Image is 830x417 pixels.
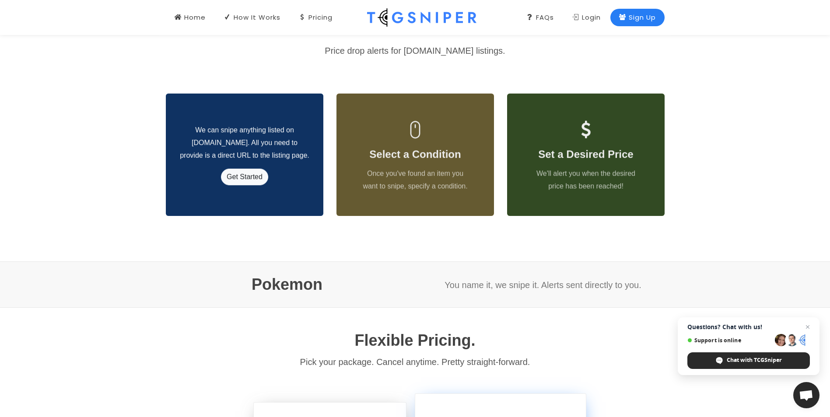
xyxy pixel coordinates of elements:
span: Chat with TCGSniper [687,352,810,369]
span: Support is online [687,337,772,344]
div: How It Works [224,13,280,22]
p: You name it, we snipe it. Alerts sent directly to you. [422,277,665,293]
span: Chat with TCGSniper [727,356,782,364]
a: Open chat [793,382,819,408]
a: Sign Up [610,9,665,26]
div: Home [175,13,206,22]
p: We can snipe anything listed on [DOMAIN_NAME]. All you need to provide is a direct URL to the lis... [180,124,309,162]
div: Pricing [299,13,333,22]
div: Login [572,13,601,22]
a: Get Started [221,169,268,185]
p: We'll alert you when the desired price has been reached! [530,167,642,193]
div: FAQs [526,13,554,22]
p: Price drop alerts for [DOMAIN_NAME] listings. [166,43,665,59]
h3: Set a Desired Price [530,146,642,162]
span: Pokemon [252,273,322,296]
h1: Flexible Pricing. [166,329,665,352]
div: Sign Up [619,13,656,22]
p: Once you've found an item you want to snipe, specify a condition. [359,167,471,193]
p: Pick your package. Cancel anytime. Pretty straight-forward. [166,354,665,370]
h3: Select a Condition [359,146,471,162]
span: Questions? Chat with us! [687,323,810,330]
